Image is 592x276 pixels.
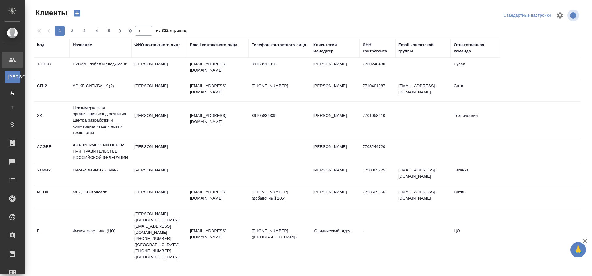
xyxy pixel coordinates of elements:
td: Русал [451,58,500,80]
p: [PHONE_NUMBER] (добавочный 105) [252,189,307,201]
td: T-OP-C [34,58,70,80]
div: ИНН контрагента [363,42,392,54]
div: Email клиентской группы [398,42,448,54]
div: Код [37,42,44,48]
td: [PERSON_NAME] [131,141,187,162]
td: FL [34,225,70,246]
div: split button [502,11,553,20]
td: [PERSON_NAME] [310,109,360,131]
td: 7710401987 [360,80,395,101]
td: АНАЛИТИЧЕСКИЙ ЦЕНТР ПРИ ПРАВИТЕЛЬСТВЕ РОССИЙСКОЙ ФЕДЕРАЦИИ [70,139,131,164]
td: [PERSON_NAME] [310,164,360,186]
td: Некоммерческая организация Фонд развития Центра разработки и коммерциализации новых технологий [70,102,131,139]
a: Д [5,86,20,98]
a: [PERSON_NAME] [5,71,20,83]
td: [EMAIL_ADDRESS][DOMAIN_NAME] [395,80,451,101]
p: [PHONE_NUMBER] [252,83,307,89]
div: Email контактного лица [190,42,237,48]
td: Yandex [34,164,70,186]
button: 2 [67,26,77,36]
td: Сити [451,80,500,101]
td: [EMAIL_ADDRESS][DOMAIN_NAME] [395,186,451,208]
td: Юридический отдел [310,225,360,246]
td: [PERSON_NAME] [131,80,187,101]
td: Физическое лицо (ЦО) [70,225,131,246]
td: ЦО [451,225,500,246]
div: Телефон контактного лица [252,42,306,48]
td: 7723529656 [360,186,395,208]
span: Настроить таблицу [553,8,567,23]
td: [PERSON_NAME] [131,164,187,186]
span: 🙏 [573,243,583,256]
td: [PERSON_NAME] [310,141,360,162]
td: - [360,225,395,246]
td: 7750005725 [360,164,395,186]
td: [EMAIL_ADDRESS][DOMAIN_NAME] [395,164,451,186]
td: Сити3 [451,186,500,208]
td: CITI2 [34,80,70,101]
td: SK [34,109,70,131]
td: [PERSON_NAME] ([GEOGRAPHIC_DATA]) [EMAIL_ADDRESS][DOMAIN_NAME] [PHONE_NUMBER] ([GEOGRAPHIC_DATA])... [131,208,187,263]
span: 3 [80,28,89,34]
td: 7730248430 [360,58,395,80]
button: Создать [70,8,84,19]
td: MEDK [34,186,70,208]
td: ACGRF [34,141,70,162]
p: [PHONE_NUMBER] ([GEOGRAPHIC_DATA]) [252,228,307,240]
button: 5 [104,26,114,36]
div: ФИО контактного лица [134,42,181,48]
button: 4 [92,26,102,36]
td: МЕДЭКС-Консалт [70,186,131,208]
p: 89163910013 [252,61,307,67]
p: [EMAIL_ADDRESS][DOMAIN_NAME] [190,189,245,201]
span: 2 [67,28,77,34]
td: Технический [451,109,500,131]
a: Т [5,101,20,114]
td: 7708244720 [360,141,395,162]
span: Т [8,105,17,111]
span: из 322 страниц [156,27,186,36]
td: [PERSON_NAME] [131,58,187,80]
div: Ответственная команда [454,42,497,54]
td: Таганка [451,164,500,186]
span: Клиенты [34,8,67,18]
td: 7701058410 [360,109,395,131]
span: 4 [92,28,102,34]
p: [EMAIL_ADDRESS][DOMAIN_NAME] [190,113,245,125]
p: 89105834335 [252,113,307,119]
span: [PERSON_NAME] [8,74,17,80]
td: Яндекс Деньги / ЮМани [70,164,131,186]
td: [PERSON_NAME] [131,186,187,208]
span: Посмотреть информацию [567,10,580,21]
td: РУСАЛ Глобал Менеджмент [70,58,131,80]
div: Клиентский менеджер [313,42,356,54]
p: [EMAIL_ADDRESS][DOMAIN_NAME] [190,228,245,240]
button: 🙏 [570,242,586,257]
button: 3 [80,26,89,36]
td: АО КБ СИТИБАНК (2) [70,80,131,101]
span: Д [8,89,17,95]
td: [PERSON_NAME] [131,109,187,131]
td: [PERSON_NAME] [310,186,360,208]
td: [PERSON_NAME] [310,58,360,80]
div: Название [73,42,92,48]
p: [EMAIL_ADDRESS][DOMAIN_NAME] [190,83,245,95]
td: [PERSON_NAME] [310,80,360,101]
span: 5 [104,28,114,34]
p: [EMAIL_ADDRESS][DOMAIN_NAME] [190,61,245,73]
